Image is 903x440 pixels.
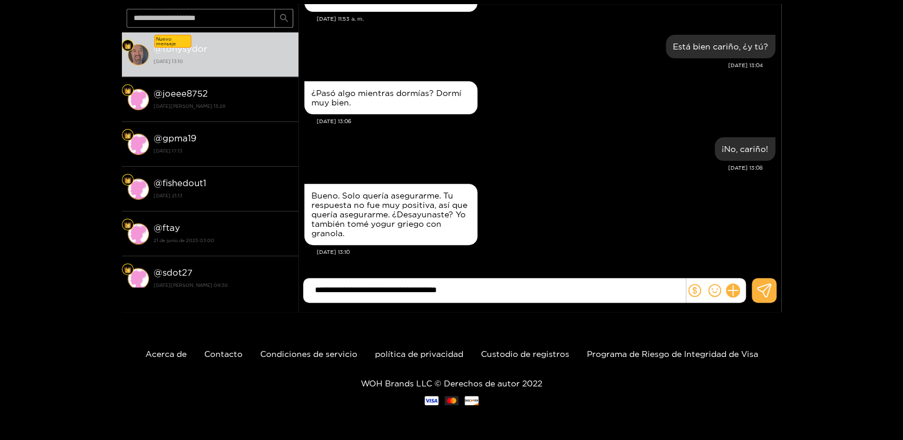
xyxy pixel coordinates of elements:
font: [DATE] 17:13 [154,148,182,153]
a: política de privacidad [375,349,463,358]
font: sdot27 [162,267,192,277]
font: [DATE] 13:10 [317,249,350,255]
img: conversación [128,223,149,244]
font: @tonysydor [154,44,207,54]
img: Nivel de ventilador [124,132,131,139]
font: gpma19 [162,133,197,143]
a: Condiciones de servicio [260,349,357,358]
font: @ftay [154,223,180,233]
button: dólar [686,282,703,299]
span: buscar [280,14,288,24]
img: Nivel de ventilador [124,42,131,49]
span: sonrisa [708,284,721,297]
img: conversación [128,268,149,289]
font: Nuevo mensaje [156,37,176,46]
font: fishedout1 [162,178,206,188]
font: ¡No, cariño! [722,144,768,153]
font: [DATE] 13:06 [317,118,351,124]
font: Está bien cariño, ¿y tú? [673,42,768,51]
div: 21 de septiembre, 13:08 [715,137,775,161]
font: [DATE] 21:13 [154,193,182,198]
span: dólar [688,284,701,297]
font: 21 de junio de 2025 03:00 [154,238,214,243]
div: 21 de septiembre, 13:10 [304,184,477,245]
font: [DATE][PERSON_NAME] 15:28 [154,104,225,108]
div: 21 de septiembre, 13:04 [666,35,775,58]
font: [DATE] 13:04 [728,62,763,68]
font: [DATE] 11:53 a. m. [317,16,364,22]
img: conversación [128,44,149,65]
img: conversación [128,134,149,155]
img: Nivel de ventilador [124,221,131,229]
div: 21 de septiembre, 13:06 [304,81,477,114]
a: Programa de Riesgo de Integridad de Visa [587,349,758,358]
img: Nivel de ventilador [124,266,131,273]
font: @ [154,88,162,98]
font: [DATE][PERSON_NAME] 09:30 [154,283,228,287]
font: @ [154,267,162,277]
font: joeee8752 [162,88,208,98]
a: Custodio de registros [481,349,569,358]
font: @ [154,178,162,188]
img: conversación [128,89,149,110]
font: ¿Pasó algo mientras dormías? Dormí muy bien. [311,88,462,107]
img: conversación [128,178,149,200]
font: WOH Brands LLC © Derechos de autor 2022 [361,379,542,388]
img: Nivel de ventilador [124,87,131,94]
a: Acerca de [145,349,187,358]
button: buscar [274,9,293,28]
font: [DATE] 13:10 [154,59,183,64]
font: @ [154,133,162,143]
font: [DATE] 13:08 [728,165,763,171]
font: Bueno. Solo quería asegurarme. Tu respuesta no fue muy positiva, así que quería asegurarme. ¿Desa... [311,191,467,237]
a: Contacto [204,349,243,358]
img: Nivel de ventilador [124,177,131,184]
